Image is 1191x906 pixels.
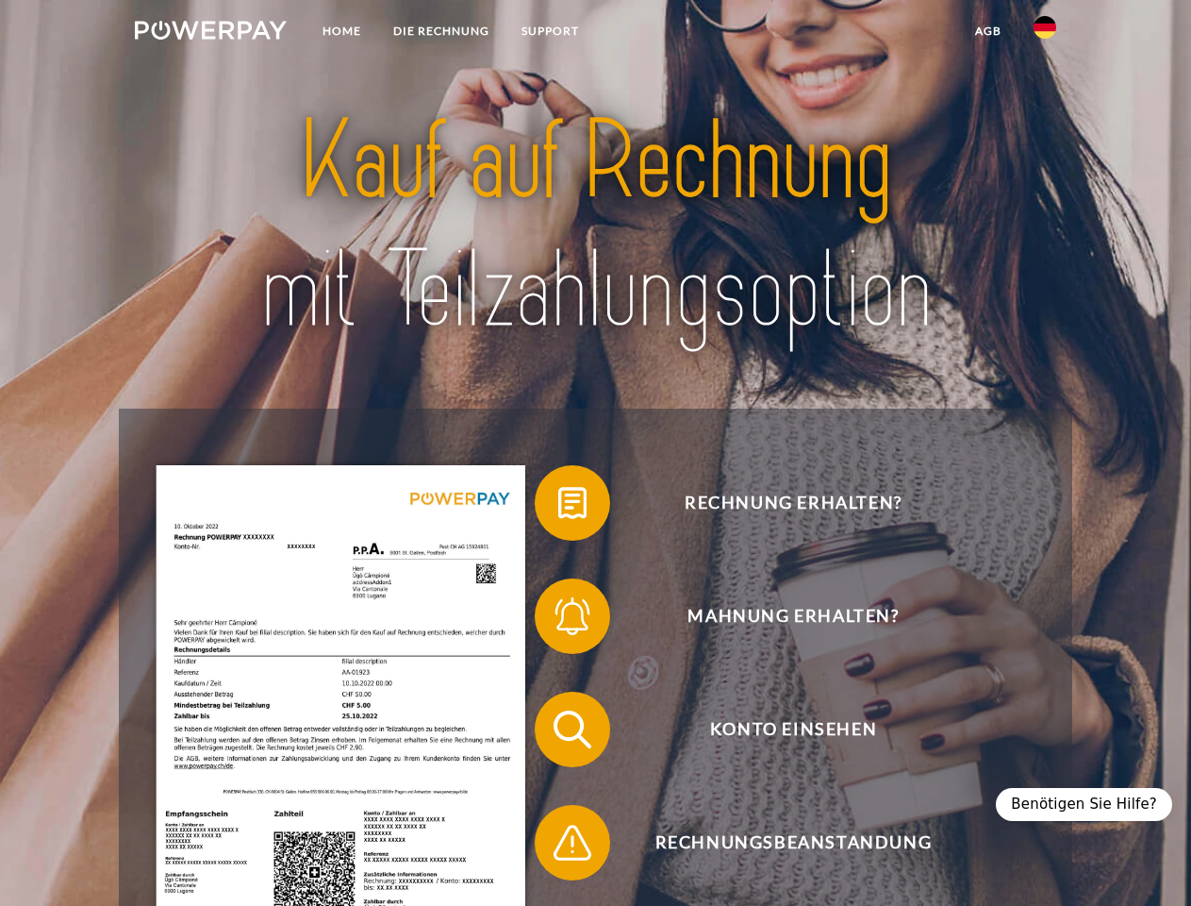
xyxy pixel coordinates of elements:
img: de [1034,16,1056,39]
span: Mahnung erhalten? [562,579,1024,654]
button: Mahnung erhalten? [535,579,1025,654]
img: logo-powerpay-white.svg [135,21,287,40]
a: SUPPORT [505,14,595,48]
a: Home [306,14,377,48]
img: qb_warning.svg [549,819,596,866]
button: Rechnung erhalten? [535,465,1025,541]
span: Rechnung erhalten? [562,465,1024,541]
img: qb_bell.svg [549,593,596,640]
img: qb_search.svg [549,706,596,753]
img: title-powerpay_de.svg [180,91,1011,361]
a: DIE RECHNUNG [377,14,505,48]
span: Konto einsehen [562,692,1024,767]
button: Konto einsehen [535,692,1025,767]
span: Rechnungsbeanstandung [562,805,1024,881]
img: qb_bill.svg [549,479,596,527]
div: Benötigen Sie Hilfe? [996,788,1172,821]
button: Rechnungsbeanstandung [535,805,1025,881]
a: agb [959,14,1017,48]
